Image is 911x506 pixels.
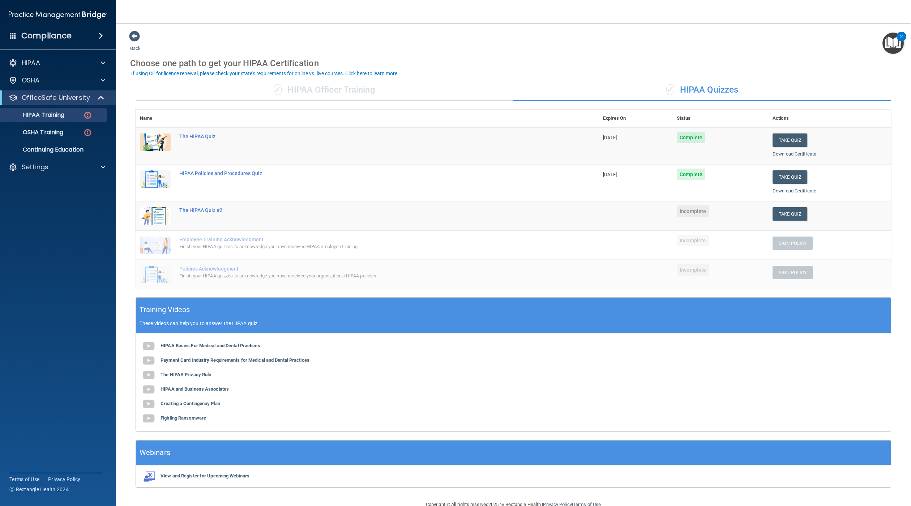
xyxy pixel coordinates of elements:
b: Creating a Contingency Plan [161,401,220,406]
span: ✓ [274,84,282,95]
b: HIPAA Basics For Medical and Dental Practices [161,343,260,348]
button: If using CE for license renewal, please check your state's requirements for online vs. live cours... [130,70,400,77]
h5: Training Videos [140,303,190,316]
a: Settings [9,163,105,171]
th: Name [136,110,175,127]
th: Expires On [599,110,672,127]
b: The HIPAA Privacy Rule [161,372,211,377]
p: OfficeSafe University [22,93,90,102]
span: ✓ [666,84,674,95]
div: HIPAA Officer Training [136,79,513,101]
img: gray_youtube_icon.38fcd6cc.png [141,339,156,353]
img: gray_youtube_icon.38fcd6cc.png [141,411,156,426]
h5: Webinars [140,446,170,459]
a: OSHA [9,76,105,85]
img: gray_youtube_icon.38fcd6cc.png [141,382,156,397]
span: Incomplete [677,205,709,217]
p: HIPAA Training [5,111,64,119]
span: Complete [677,132,705,143]
img: gray_youtube_icon.38fcd6cc.png [141,353,156,368]
div: Choose one path to get your HIPAA Certification [130,53,897,74]
a: HIPAA [9,59,105,67]
b: HIPAA and Business Associates [161,386,229,392]
button: Take Quiz [773,170,807,184]
span: Complete [677,169,705,180]
img: danger-circle.6113f641.png [83,128,92,137]
p: OSHA [22,76,40,85]
th: Actions [768,110,891,127]
span: [DATE] [603,172,617,177]
img: gray_youtube_icon.38fcd6cc.png [141,397,156,411]
p: OSHA Training [5,129,63,136]
p: These videos can help you to answer the HIPAA quiz [140,320,887,326]
div: The HIPAA Quiz #2 [179,207,563,213]
img: gray_youtube_icon.38fcd6cc.png [141,368,156,382]
div: The HIPAA Quiz [179,133,563,139]
div: Policies Acknowledgment [179,266,563,272]
b: Fighting Ransomware [161,415,206,421]
div: Finish your HIPAA quizzes to acknowledge you have received HIPAA employee training. [179,242,563,251]
b: Payment Card Industry Requirements for Medical and Dental Practices [161,357,309,363]
th: Status [672,110,768,127]
button: Sign Policy [773,266,813,279]
div: Employee Training Acknowledgment [179,237,563,242]
a: Back [130,37,141,51]
a: Privacy Policy [48,476,81,483]
button: Open Resource Center, 2 new notifications [882,33,904,54]
p: Continuing Education [5,146,103,153]
img: webinarIcon.c7ebbf15.png [141,471,156,482]
img: danger-circle.6113f641.png [83,111,92,120]
a: OfficeSafe University [9,93,105,102]
p: Settings [22,163,48,171]
a: Download Certificate [773,151,816,157]
span: Incomplete [677,235,709,246]
span: [DATE] [603,135,617,140]
div: 2 [900,37,903,46]
span: Ⓒ Rectangle Health 2024 [9,486,69,493]
button: Take Quiz [773,207,807,221]
a: Terms of Use [9,476,39,483]
button: Sign Policy [773,237,813,250]
h4: Compliance [21,31,72,41]
div: HIPAA Policies and Procedures Quiz [179,170,563,176]
button: Take Quiz [773,133,807,147]
img: PMB logo [9,8,107,22]
div: Finish your HIPAA quizzes to acknowledge you have received your organization’s HIPAA policies. [179,272,563,280]
span: Incomplete [677,264,709,276]
a: Download Certificate [773,188,816,194]
div: If using CE for license renewal, please check your state's requirements for online vs. live cours... [131,71,399,76]
p: HIPAA [22,59,40,67]
b: View and Register for Upcoming Webinars [161,473,249,479]
div: HIPAA Quizzes [513,79,891,101]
